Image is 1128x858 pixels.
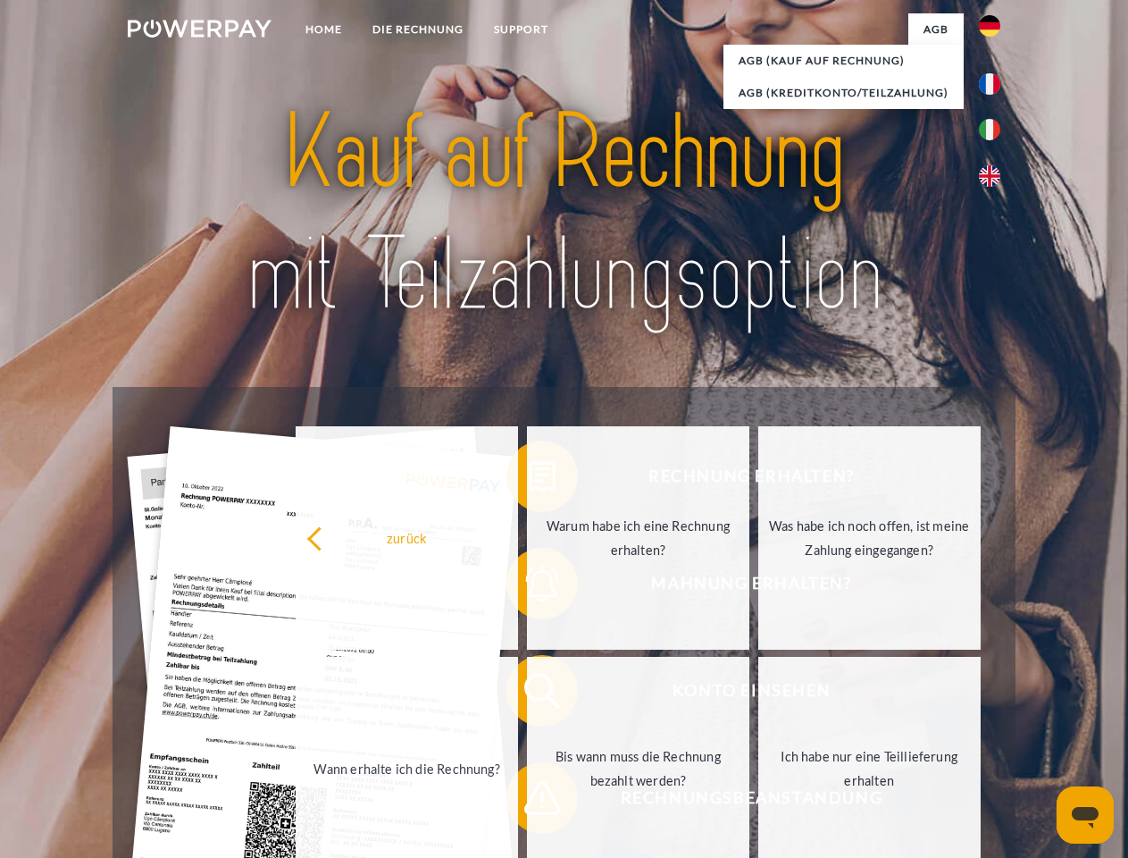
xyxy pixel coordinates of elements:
a: AGB (Kreditkonto/Teilzahlung) [723,77,964,109]
div: Ich habe nur eine Teillieferung erhalten [769,744,970,793]
iframe: Schaltfläche zum Öffnen des Messaging-Fensters [1057,786,1114,844]
img: en [979,165,1000,187]
a: agb [908,13,964,46]
img: de [979,15,1000,37]
div: Warum habe ich eine Rechnung erhalten? [538,514,739,562]
img: fr [979,73,1000,95]
div: Bis wann muss die Rechnung bezahlt werden? [538,744,739,793]
a: Home [290,13,357,46]
img: logo-powerpay-white.svg [128,20,272,38]
a: SUPPORT [479,13,564,46]
div: zurück [306,526,507,550]
img: title-powerpay_de.svg [171,86,957,342]
a: DIE RECHNUNG [357,13,479,46]
a: AGB (Kauf auf Rechnung) [723,45,964,77]
a: Was habe ich noch offen, ist meine Zahlung eingegangen? [758,426,981,650]
div: Was habe ich noch offen, ist meine Zahlung eingegangen? [769,514,970,562]
img: it [979,119,1000,140]
div: Wann erhalte ich die Rechnung? [306,756,507,780]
